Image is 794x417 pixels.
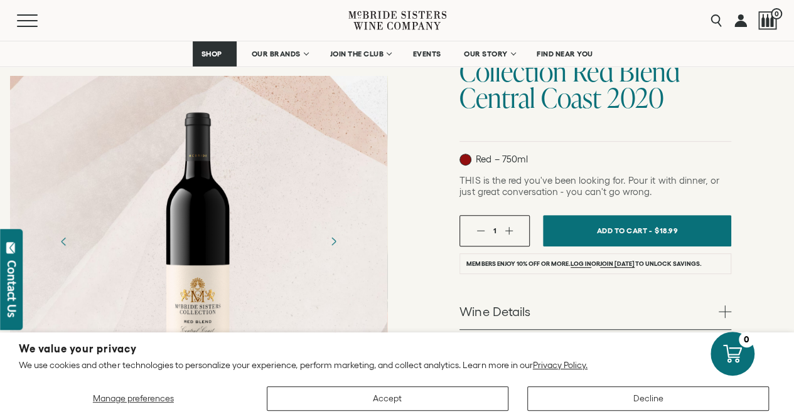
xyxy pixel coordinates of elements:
[459,293,731,329] a: Wine Details
[528,41,601,66] a: FIND NEAR YOU
[321,41,399,66] a: JOIN THE CLUB
[17,14,62,27] button: Mobile Menu Trigger
[655,221,678,240] span: $18.99
[771,8,782,19] span: 0
[19,359,775,371] p: We use cookies and other technologies to personalize your experience, perform marketing, and coll...
[6,260,18,317] div: Contact Us
[201,50,222,58] span: SHOP
[19,386,248,411] button: Manage preferences
[267,386,508,411] button: Accept
[317,225,350,258] button: Next
[459,32,731,111] h1: [PERSON_NAME] Sisters Collection Red Blend Central Coast 2020
[193,41,237,66] a: SHOP
[330,50,384,58] span: JOIN THE CLUB
[459,154,527,166] p: Red – 750ml
[493,226,496,235] span: 1
[243,41,315,66] a: OUR BRANDS
[600,260,635,268] a: join [DATE]
[413,50,441,58] span: EVENTS
[93,393,174,403] span: Manage preferences
[459,253,731,274] li: Members enjoy 10% off or more. or to unlock savings.
[456,41,523,66] a: OUR STORY
[251,50,300,58] span: OUR BRANDS
[533,360,587,370] a: Privacy Policy.
[48,225,80,258] button: Previous
[597,221,652,240] span: Add To Cart -
[459,175,719,197] span: THIS is the red you've been looking for. Pour it with dinner, or just great conversation - you ca...
[543,215,731,246] button: Add To Cart - $18.99
[464,50,508,58] span: OUR STORY
[405,41,449,66] a: EVENTS
[19,344,775,354] h2: We value your privacy
[527,386,769,411] button: Decline
[739,332,754,347] div: 0
[459,330,731,366] a: Tasting Notes
[571,260,591,268] a: Log in
[537,50,593,58] span: FIND NEAR YOU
